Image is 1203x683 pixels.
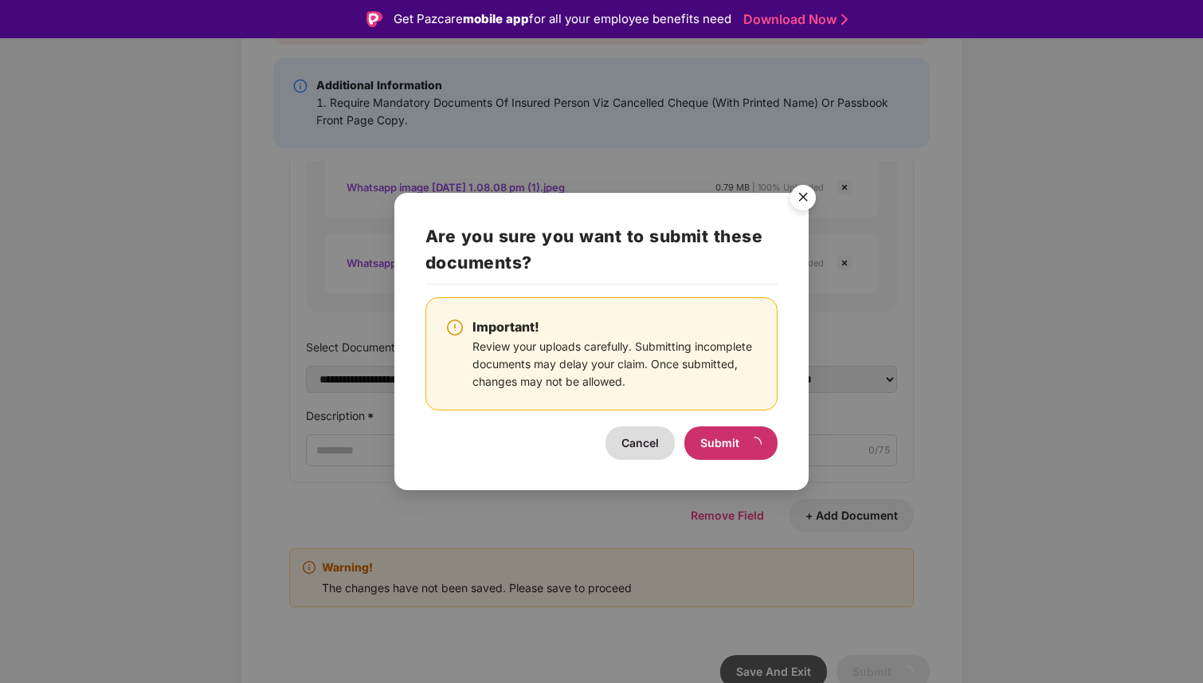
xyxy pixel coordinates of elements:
[841,11,848,28] img: Stroke
[747,436,763,452] span: loading
[425,223,778,285] h2: Are you sure you want to submit these documents?
[472,338,758,391] div: Review your uploads carefully. Submitting incomplete documents may delay your claim. Once submitt...
[366,11,382,27] img: Logo
[743,11,843,28] a: Download Now
[781,178,825,222] img: svg+xml;base64,PHN2ZyB4bWxucz0iaHR0cDovL3d3dy53My5vcmcvMjAwMC9zdmciIHdpZHRoPSI1NiIgaGVpZ2h0PSI1Ni...
[472,317,758,337] div: Important!
[605,426,675,460] button: Cancel
[394,10,731,29] div: Get Pazcare for all your employee benefits need
[700,436,739,449] span: Submit
[463,11,529,26] strong: mobile app
[781,178,824,221] button: Close
[445,318,464,337] img: svg+xml;base64,PHN2ZyBpZD0iV2FybmluZ18tXzI0eDI0IiBkYXRhLW5hbWU9Ildhcm5pbmcgLSAyNHgyNCIgeG1sbnM9Im...
[684,426,778,460] button: Submitloading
